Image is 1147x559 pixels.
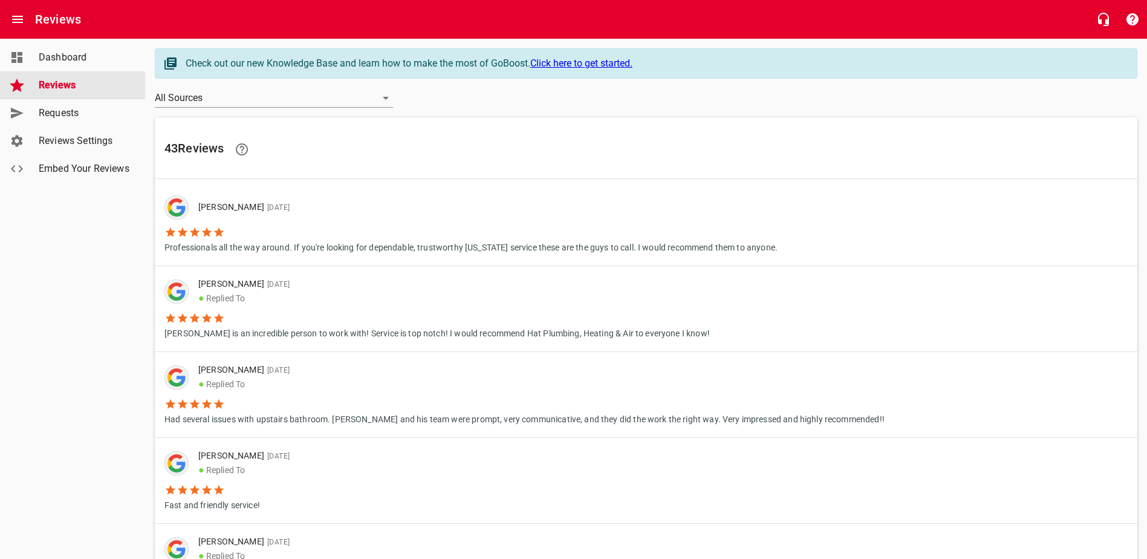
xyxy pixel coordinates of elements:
p: [PERSON_NAME] is an incredible person to work with! Service is top notch! I would recommend Hat P... [164,324,710,340]
span: [DATE] [264,538,290,546]
span: ● [198,378,204,390]
a: Learn facts about why reviews are important [227,135,256,164]
p: Professionals all the way around. If you're looking for dependable, trustworthy [US_STATE] servic... [164,238,778,254]
span: [DATE] [264,280,290,289]
div: Google [164,365,189,390]
span: [DATE] [264,203,290,212]
p: Replied To [198,463,290,477]
img: google-dark.png [164,451,189,476]
p: Had several issues with upstairs bathroom. [PERSON_NAME] and his team were prompt, very communica... [164,410,885,426]
div: All Sources [155,88,393,108]
img: google-dark.png [164,279,189,304]
span: Dashboard [39,50,131,65]
p: [PERSON_NAME] [198,278,700,291]
a: [PERSON_NAME][DATE]●Replied ToHad several issues with upstairs bathroom. [PERSON_NAME] and his te... [155,352,1137,437]
span: [DATE] [264,452,290,460]
p: [PERSON_NAME] [198,449,290,463]
h6: Reviews [35,10,81,29]
a: [PERSON_NAME][DATE]●Replied To[PERSON_NAME] is an incredible person to work with! Service is top ... [155,266,1137,351]
span: Reviews [39,78,131,93]
img: google-dark.png [164,195,189,220]
h6: 43 Review s [164,135,1128,164]
span: Requests [39,106,131,120]
p: Replied To [198,291,700,306]
span: Embed Your Reviews [39,162,131,176]
button: Live Chat [1089,5,1118,34]
span: [DATE] [264,366,290,374]
img: google-dark.png [164,365,189,390]
span: ● [198,464,204,476]
button: Support Portal [1118,5,1147,34]
a: [PERSON_NAME][DATE]Professionals all the way around. If you're looking for dependable, trustworth... [155,184,1137,266]
span: ● [198,292,204,304]
a: Click here to get started. [530,57,632,69]
div: Google [164,279,189,304]
span: Reviews Settings [39,134,131,148]
a: [PERSON_NAME][DATE]●Replied ToFast and friendly service! [155,438,1137,523]
div: Google [164,451,189,476]
div: Google [164,195,189,220]
p: Replied To [198,377,875,391]
p: [PERSON_NAME] [198,201,768,214]
p: Fast and friendly service! [164,496,299,512]
div: Check out our new Knowledge Base and learn how to make the most of GoBoost. [186,56,1125,71]
p: [PERSON_NAME] [198,364,875,377]
p: [PERSON_NAME] [198,535,1111,549]
button: Open drawer [3,5,32,34]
